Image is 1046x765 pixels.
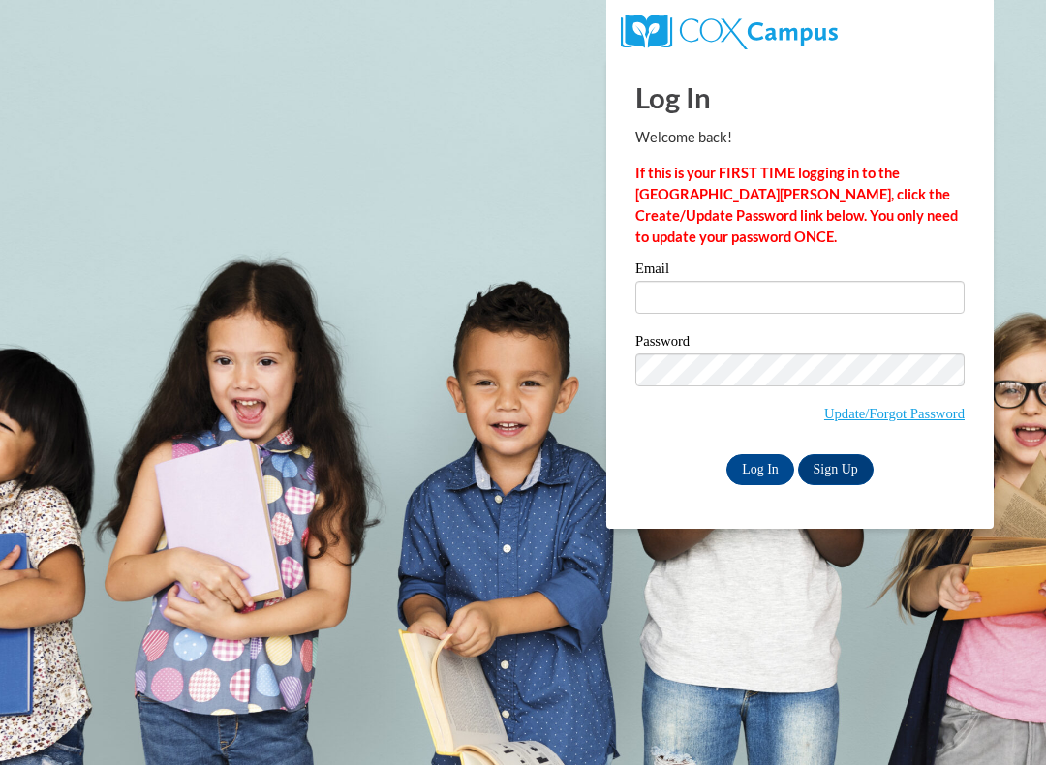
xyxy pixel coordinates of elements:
label: Password [635,334,965,353]
h1: Log In [635,77,965,117]
label: Email [635,261,965,281]
a: Sign Up [798,454,874,485]
p: Welcome back! [635,127,965,148]
input: Log In [726,454,794,485]
strong: If this is your FIRST TIME logging in to the [GEOGRAPHIC_DATA][PERSON_NAME], click the Create/Upd... [635,165,958,245]
img: COX Campus [621,15,838,49]
a: Update/Forgot Password [824,406,965,421]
